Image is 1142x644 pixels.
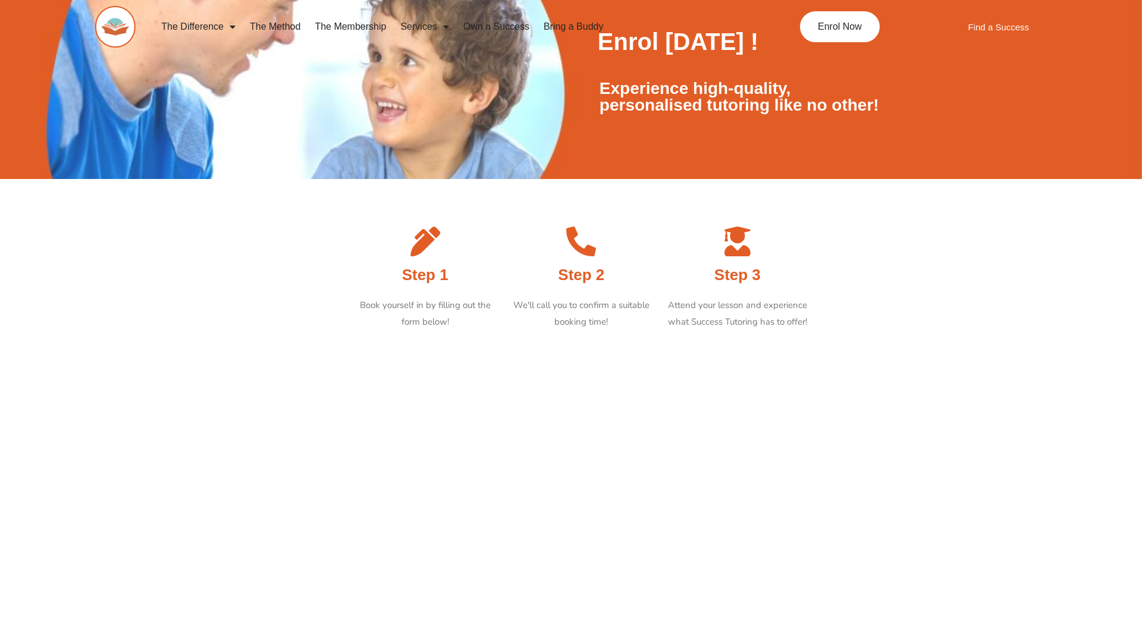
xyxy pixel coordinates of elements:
[714,266,761,284] span: Step 3
[968,23,1029,32] span: Find a Success
[308,13,393,40] a: The Membership
[799,10,881,43] a: Enrol Now
[402,266,448,284] span: Step 1
[243,13,308,40] a: The Method
[353,297,497,331] p: Book yourself in by filling out the form below!
[818,22,862,32] span: Enrol Now
[537,13,611,40] a: Bring a Buddy
[393,13,456,40] a: Services
[154,13,243,40] a: The Difference
[666,297,810,331] p: Attend your lesson and experience what Success Tutoring has to offer!
[558,266,604,284] span: Step 2
[456,13,537,40] a: Own a Success
[950,11,1047,43] a: Find a Success
[600,80,892,114] p: Experience high-quality, personalised tutoring like no other!
[509,297,654,331] p: We'll call you to confirm a suitable booking time!
[154,13,744,40] nav: Menu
